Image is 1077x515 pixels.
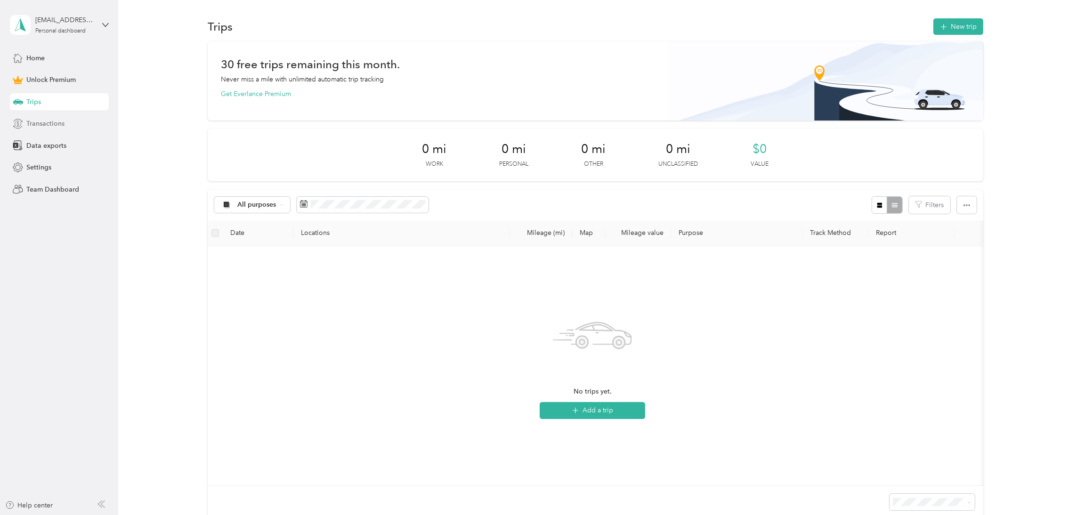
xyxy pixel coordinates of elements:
[223,220,293,246] th: Date
[574,386,612,397] span: No trips yet.
[26,119,65,129] span: Transactions
[1024,462,1077,515] iframe: Everlance-gr Chat Button Frame
[581,142,606,157] span: 0 mi
[584,160,603,169] p: Other
[35,28,86,34] div: Personal dashboard
[221,89,291,99] button: Get Everlance Premium
[26,97,41,107] span: Trips
[237,201,276,208] span: All purposes
[502,142,526,157] span: 0 mi
[26,185,79,194] span: Team Dashboard
[5,500,53,510] button: Help center
[751,160,769,169] p: Value
[668,41,983,121] img: Banner
[208,22,233,32] h1: Trips
[26,162,51,172] span: Settings
[933,18,983,35] button: New trip
[221,74,384,84] p: Never miss a mile with unlimited automatic trip tracking
[803,220,869,246] th: Track Method
[221,59,400,69] h1: 30 free trips remaining this month.
[426,160,443,169] p: Work
[26,141,66,151] span: Data exports
[499,160,528,169] p: Personal
[540,402,645,419] button: Add a trip
[572,220,605,246] th: Map
[909,196,950,214] button: Filters
[510,220,572,246] th: Mileage (mi)
[671,220,803,246] th: Purpose
[35,15,94,25] div: [EMAIL_ADDRESS][DOMAIN_NAME]
[26,75,76,85] span: Unlock Premium
[293,220,510,246] th: Locations
[658,160,698,169] p: Unclassified
[869,220,955,246] th: Report
[26,53,45,63] span: Home
[753,142,767,157] span: $0
[422,142,446,157] span: 0 mi
[605,220,671,246] th: Mileage value
[666,142,690,157] span: 0 mi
